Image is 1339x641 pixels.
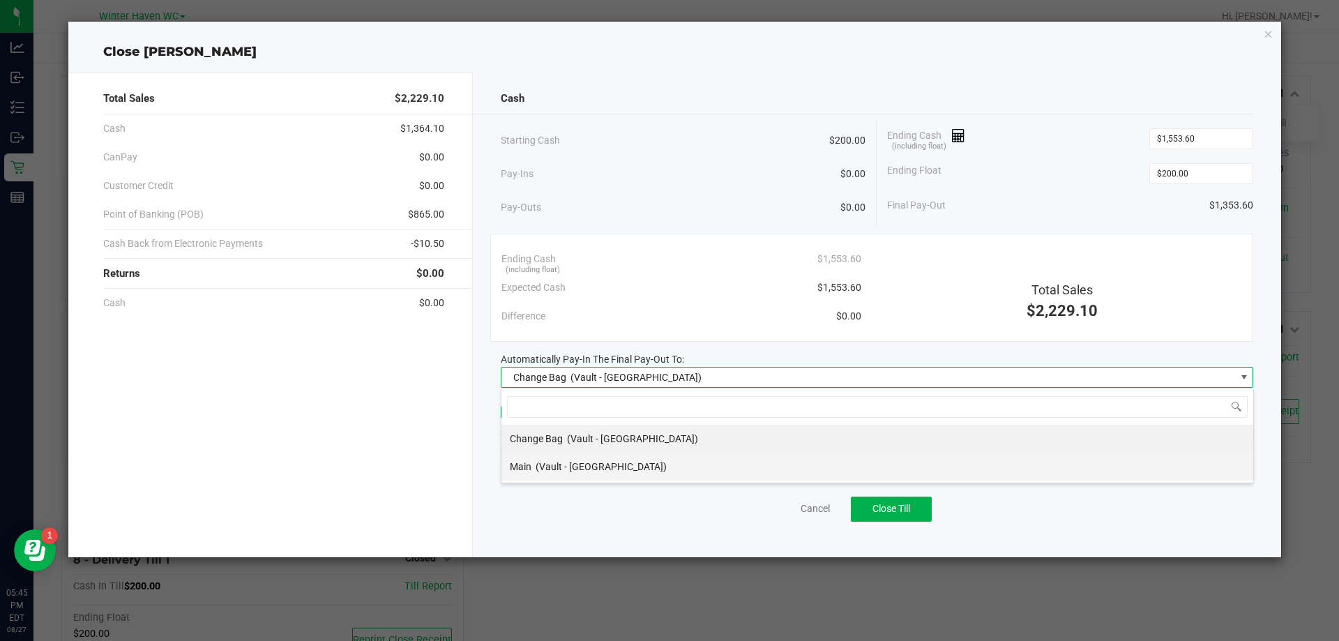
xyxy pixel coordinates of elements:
span: Point of Banking (POB) [103,207,204,222]
span: $0.00 [836,309,861,324]
span: $865.00 [408,207,444,222]
span: $0.00 [419,179,444,193]
span: Cash [501,91,524,107]
span: $2,229.10 [1027,302,1098,319]
span: $0.00 [840,167,865,181]
span: Total Sales [103,91,155,107]
span: (including float) [506,264,560,276]
iframe: Resource center [14,529,56,571]
span: $1,553.60 [817,280,861,295]
button: Close Till [851,497,932,522]
span: Expected Cash [501,280,566,295]
span: $1,364.10 [400,121,444,136]
a: Cancel [801,502,830,516]
span: Main [510,461,531,472]
span: (including float) [892,141,946,153]
span: Ending Float [887,163,941,184]
iframe: Resource center unread badge [41,527,58,544]
div: Close [PERSON_NAME] [68,43,1282,61]
span: -$10.50 [411,236,444,251]
span: $1,353.60 [1209,198,1253,213]
span: (Vault - [GEOGRAPHIC_DATA]) [536,461,667,472]
span: Ending Cash [887,128,965,149]
span: Pay-Ins [501,167,534,181]
span: $0.00 [419,150,444,165]
span: $1,553.60 [817,252,861,266]
span: Close Till [872,503,910,514]
span: (Vault - [GEOGRAPHIC_DATA]) [570,372,702,383]
span: $200.00 [829,133,865,148]
span: Final Pay-Out [887,198,946,213]
span: CanPay [103,150,137,165]
span: Change Bag [510,433,563,444]
span: $0.00 [419,296,444,310]
span: Change Bag [513,372,566,383]
span: Automatically Pay-In The Final Pay-Out To: [501,354,684,365]
span: (Vault - [GEOGRAPHIC_DATA]) [567,433,698,444]
div: Returns [103,259,444,289]
span: Pay-Outs [501,200,541,215]
span: $2,229.10 [395,91,444,107]
span: Customer Credit [103,179,174,193]
span: Cash Back from Electronic Payments [103,236,263,251]
span: $0.00 [416,266,444,282]
span: Cash [103,296,126,310]
span: Cash [103,121,126,136]
span: Starting Cash [501,133,560,148]
span: Total Sales [1031,282,1093,297]
span: Ending Cash [501,252,556,266]
span: $0.00 [840,200,865,215]
span: Difference [501,309,545,324]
